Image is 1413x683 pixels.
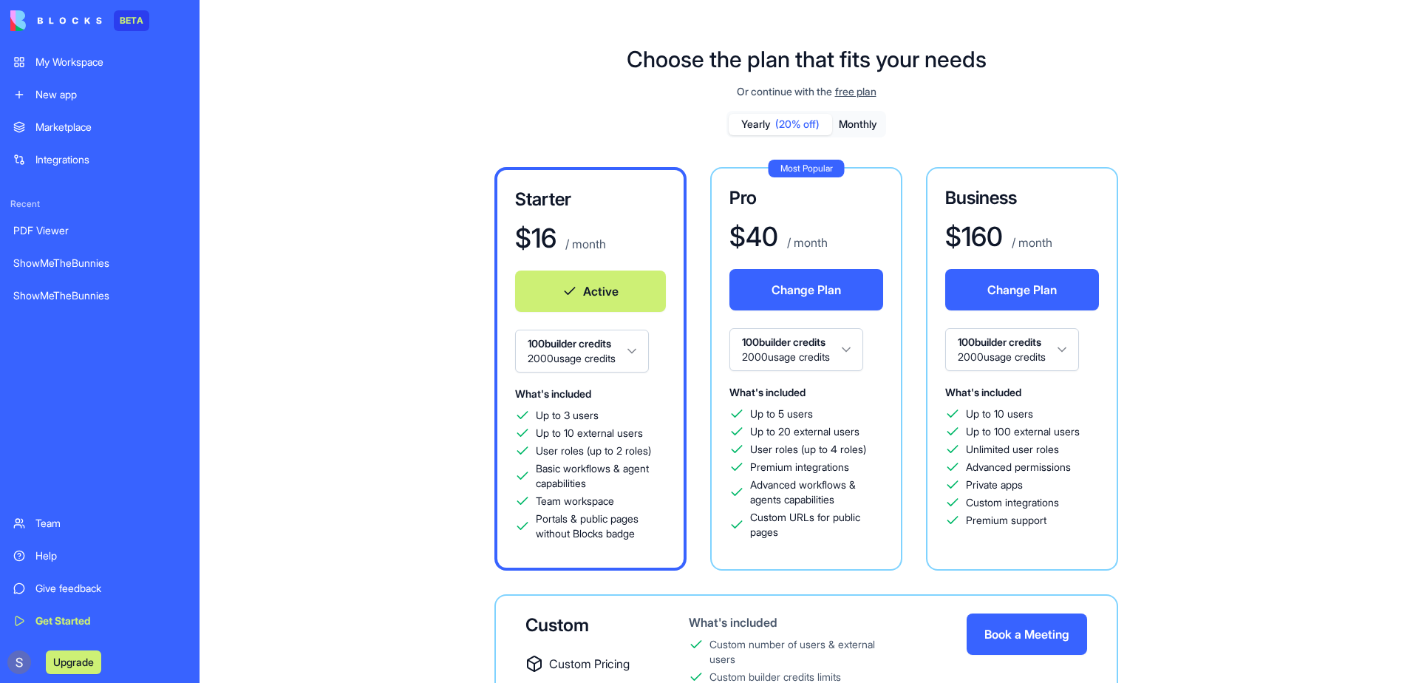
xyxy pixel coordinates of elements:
span: Premium integrations [750,460,849,475]
h1: $ 40 [729,222,778,251]
h1: $ 16 [515,223,556,253]
span: Unlimited user roles [966,442,1059,457]
span: Advanced workflows & agents capabilities [750,478,883,507]
span: free plan [835,84,876,99]
div: Custom [525,614,641,637]
span: Custom integrations [966,495,1059,510]
a: Help [4,541,195,571]
button: Messages [74,461,148,520]
div: New app [35,87,186,102]
p: How can we help? [30,130,266,155]
p: / month [784,234,828,251]
a: New app [4,80,195,109]
a: ShowMeTheBunnies [4,248,195,278]
h3: Starter [515,188,666,211]
a: Give feedback [4,574,195,603]
span: Or continue with the [737,84,832,99]
div: Recent message [30,187,265,203]
span: PDF Errors [81,208,135,224]
a: ShowMeTheBunnies [4,281,195,310]
p: / month [1009,234,1052,251]
span: Advanced permissions [966,460,1071,475]
span: Portals & public pages without Blocks badge [536,512,666,541]
span: Up to 10 users [966,407,1033,421]
button: Change Plan [945,269,1099,310]
button: Help [222,461,296,520]
button: Change Plan [729,269,883,310]
span: User roles (up to 2 roles) [536,444,651,458]
h3: Pro [729,186,883,210]
div: Close [254,24,281,50]
button: Yearly [729,114,832,135]
div: Get Started [35,614,186,628]
img: Profile image for Shelly [158,24,188,53]
span: Custom URLs for public pages [750,510,883,540]
a: Team [4,509,195,538]
span: Custom Pricing [549,655,630,673]
span: Up to 20 external users [750,424,859,439]
button: Active [515,271,666,312]
div: Most Popular [769,160,845,177]
a: BETA [10,10,149,31]
button: Search for help [21,421,274,450]
a: PDF Viewer [4,216,195,245]
span: Messages [86,498,137,509]
span: Premium support [966,513,1046,528]
span: Tickets [167,498,203,509]
span: What's included [515,387,591,400]
span: Search for help [30,428,120,444]
span: Recent [4,198,195,210]
div: What's included [689,614,895,631]
button: Book a Meeting [967,614,1087,655]
span: Up to 3 users [536,408,599,423]
img: ACg8ocJg4p_dPqjhSL03u1SIVTGQdpy5AIiJU7nt3TQW-L-gyDNKzg=s96-c [7,650,31,674]
p: Hi [PERSON_NAME] [30,105,266,130]
div: My Workspace [35,55,186,69]
img: Profile image for Michal [30,217,60,247]
div: Marketplace [35,120,186,135]
div: Send us a messageWe'll be back online [DATE] [15,275,281,331]
a: Marketplace [4,112,195,142]
span: What's included [945,386,1021,398]
div: Custom number of users & external users [709,637,895,667]
img: logo [30,28,47,52]
div: [PERSON_NAME] [66,239,151,255]
div: • [DATE] [154,239,196,255]
button: Tickets [148,461,222,520]
span: Basic workflows & agent capabilities [536,461,666,491]
img: logo [10,10,102,31]
div: Give feedback [35,581,186,596]
h1: $ 160 [945,222,1003,251]
span: Up to 10 external users [536,426,643,441]
span: Home [20,498,53,509]
div: Tickets [30,378,248,394]
div: Profile image for Sharon [214,24,244,53]
div: Help [35,548,186,563]
h3: Business [945,186,1099,210]
div: Team [35,516,186,531]
img: Profile image for Michal [186,24,216,53]
div: Tickets [21,373,274,400]
div: Create a ticket [30,351,265,367]
span: (20% off) [775,117,820,132]
div: Integrations [35,152,186,167]
button: Upgrade [46,650,101,674]
span: User roles (up to 4 roles) [750,442,866,457]
div: Profile image for MichalPDF ErrorsHi [PERSON_NAME], We’ve fixed the issue with PDF generation. Pl... [16,197,280,267]
a: My Workspace [4,47,195,77]
span: Team workspace [536,494,614,509]
p: / month [562,235,606,253]
div: We'll be back online [DATE] [30,303,247,319]
div: ShowMeTheBunnies [13,288,186,303]
div: BETA [114,10,149,31]
span: Up to 100 external users [966,424,1080,439]
span: Hi [PERSON_NAME], We’ve fixed the issue with PDF generation. Please let me know if you experience... [66,225,840,237]
div: Recent messageProfile image for MichalPDF ErrorsHi [PERSON_NAME], We’ve fixed the issue with PDF ... [15,174,281,268]
div: Send us a message [30,288,247,303]
div: ShowMeTheBunnies [13,256,186,271]
span: Up to 5 users [750,407,813,421]
a: Upgrade [46,654,101,669]
a: Get Started [4,606,195,636]
h1: Choose the plan that fits your needs [627,46,987,72]
button: Monthly [832,114,884,135]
